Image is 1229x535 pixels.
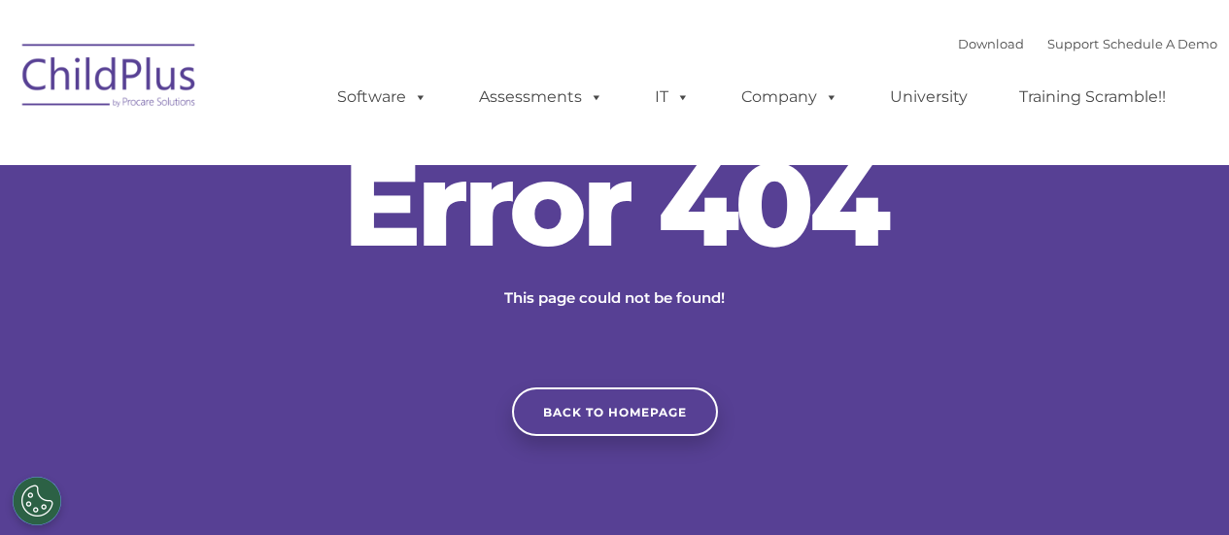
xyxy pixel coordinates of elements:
[958,36,1024,51] a: Download
[958,36,1217,51] font: |
[411,286,819,310] p: This page could not be found!
[1000,78,1185,117] a: Training Scramble!!
[318,78,447,117] a: Software
[13,477,61,525] button: Cookies Settings
[13,30,207,127] img: ChildPlus by Procare Solutions
[1047,36,1099,51] a: Support
[512,387,718,436] a: Back to homepage
[722,78,858,117] a: Company
[635,78,709,117] a: IT
[324,146,906,262] h2: Error 404
[460,78,623,117] a: Assessments
[871,78,987,117] a: University
[1103,36,1217,51] a: Schedule A Demo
